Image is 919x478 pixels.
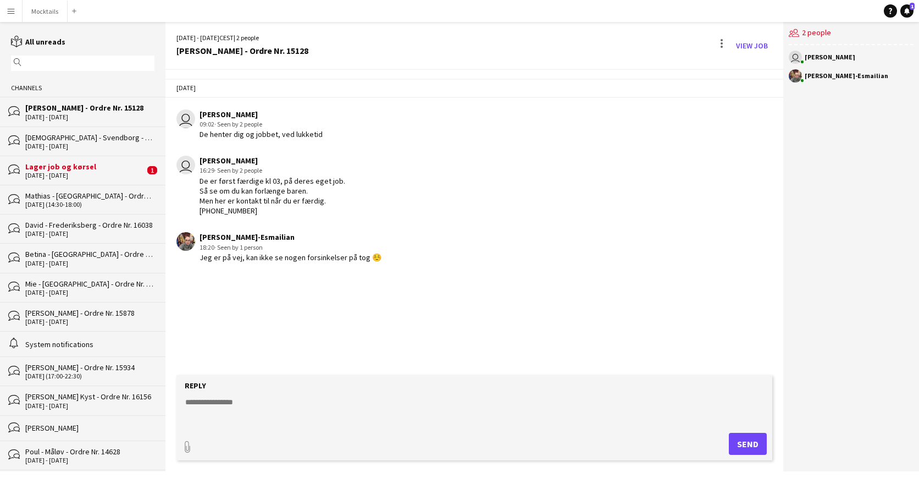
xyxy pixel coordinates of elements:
[900,4,914,18] a: 1
[25,372,154,380] div: [DATE] (17:00-22:30)
[789,22,914,45] div: 2 people
[200,176,345,216] div: De er først færdige kl 03, på deres eget job. Så se om du kan forlænge baren. Men her er kontakt ...
[25,362,154,372] div: [PERSON_NAME] - Ordre Nr. 15934
[200,232,381,242] div: [PERSON_NAME]-Esmailian
[23,1,68,22] button: Mocktails
[219,34,234,42] span: CEST
[729,433,767,455] button: Send
[25,260,154,267] div: [DATE] - [DATE]
[25,447,154,457] div: Poul - Måløv - Ordre Nr. 14628
[25,133,154,142] div: [DEMOGRAPHIC_DATA] - Svendborg - Ordre Nr. 12836
[25,279,154,289] div: Mie - [GEOGRAPHIC_DATA] - Ordre Nr. 15671
[25,457,154,464] div: [DATE] - [DATE]
[732,37,772,54] a: View Job
[25,339,154,349] div: System notifications
[25,201,154,208] div: [DATE] (14:30-18:00)
[25,172,145,179] div: [DATE] - [DATE]
[214,120,262,128] span: · Seen by 2 people
[200,252,381,262] div: Jeg er på vej, kan ikke se nogen forsinkelser på tog ☺️
[200,129,323,139] div: De henter dig og jobbet, ved lukketid
[25,308,154,318] div: [PERSON_NAME] - Ordre Nr. 15878
[910,3,915,10] span: 1
[176,46,308,56] div: [PERSON_NAME] - Ordre Nr. 15128
[214,243,263,251] span: · Seen by 1 person
[25,289,154,296] div: [DATE] - [DATE]
[200,166,345,175] div: 16:29
[25,249,154,259] div: Betina - [GEOGRAPHIC_DATA] - Ordre Nr. 16155
[25,402,154,410] div: [DATE] - [DATE]
[25,191,154,201] div: Mathias - [GEOGRAPHIC_DATA] - Ordre Nr. 15889
[25,230,154,238] div: [DATE] - [DATE]
[165,79,783,97] div: [DATE]
[25,162,145,172] div: Lager job og kørsel
[25,220,154,230] div: David - Frederiksberg - Ordre Nr. 16038
[200,119,323,129] div: 09:02
[11,37,65,47] a: All unreads
[25,392,154,402] div: [PERSON_NAME] Kyst - Ordre Nr. 16156
[200,109,323,119] div: [PERSON_NAME]
[185,381,206,391] label: Reply
[25,113,154,121] div: [DATE] - [DATE]
[25,318,154,326] div: [DATE] - [DATE]
[176,33,308,43] div: [DATE] - [DATE] | 2 people
[147,166,157,174] span: 1
[25,142,154,150] div: [DATE] - [DATE]
[805,73,888,79] div: [PERSON_NAME]-Esmailian
[805,54,855,61] div: [PERSON_NAME]
[214,166,262,174] span: · Seen by 2 people
[25,103,154,113] div: [PERSON_NAME] - Ordre Nr. 15128
[25,423,154,433] div: [PERSON_NAME]
[200,156,345,166] div: [PERSON_NAME]
[200,243,381,252] div: 18:20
